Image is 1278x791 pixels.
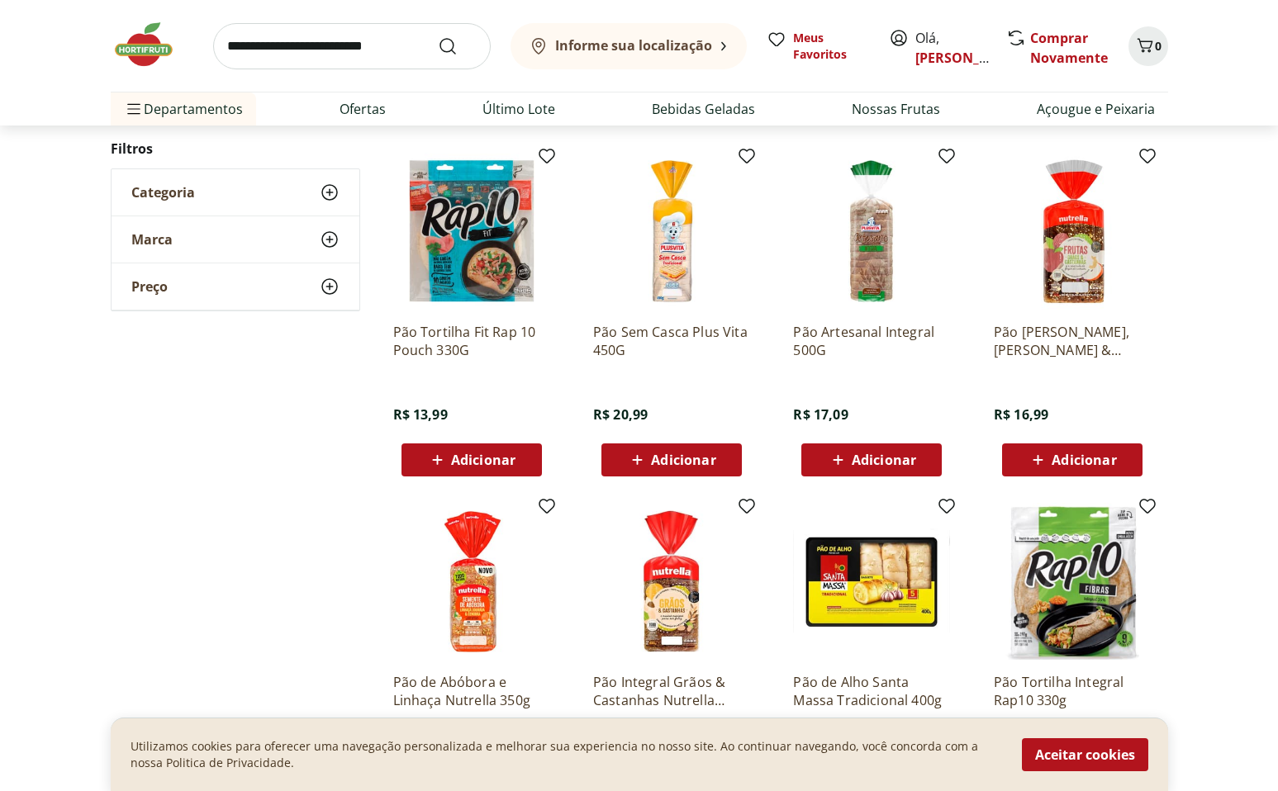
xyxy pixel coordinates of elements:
button: Marca [112,216,359,263]
a: Bebidas Geladas [652,99,755,119]
button: Categoria [112,169,359,216]
a: Pão Tortilha Integral Rap10 330g [994,673,1151,709]
span: Adicionar [852,453,916,467]
a: Último Lote [482,99,555,119]
a: Ofertas [340,99,386,119]
img: Pão de Alho Santa Massa Tradicional 400g [793,503,950,660]
span: Categoria [131,184,195,201]
img: Pão Sem Casca Plus Vita 450G [593,153,750,310]
b: Informe sua localização [555,36,712,54]
span: R$ 17,09 [793,405,848,424]
img: Pão Artesanal Integral 500G [793,153,950,310]
span: Preço [131,278,168,295]
img: Pão Tortilha Fit Rap 10 Pouch 330G [393,153,550,310]
span: 0 [1155,38,1162,54]
a: Pão Tortilha Fit Rap 10 Pouch 330G [393,323,550,359]
span: Olá, [915,28,989,68]
button: Informe sua localização [511,23,747,69]
p: Utilizamos cookies para oferecer uma navegação personalizada e melhorar sua experiencia no nosso ... [131,738,1002,771]
span: Adicionar [451,453,515,467]
a: Pão Sem Casca Plus Vita 450G [593,323,750,359]
a: Meus Favoritos [767,30,869,63]
a: Pão Integral Grãos & Castanhas Nutrella Pacote 450G [593,673,750,709]
img: Pão Frutas, Grãos & Castanhas Nutrella Pacote 550G [994,153,1151,310]
button: Preço [112,263,359,310]
a: [PERSON_NAME] [915,49,1023,67]
button: Menu [124,89,144,129]
button: Carrinho [1128,26,1168,66]
button: Aceitar cookies [1022,738,1148,771]
h2: Filtros [111,132,360,165]
img: Pão de Abóbora e Linhaça Nutrella 350g [393,503,550,660]
span: R$ 13,99 [393,405,448,424]
a: Comprar Novamente [1030,29,1108,67]
a: Açougue e Peixaria [1037,99,1155,119]
button: Submit Search [438,36,477,56]
a: Nossas Frutas [852,99,940,119]
button: Adicionar [401,443,542,476]
img: Pão Tortilha Integral Rap10 330g [994,503,1151,660]
span: Adicionar [651,453,715,467]
img: Hortifruti [111,20,193,69]
img: Pão Integral Grãos & Castanhas Nutrella Pacote 450G [593,503,750,660]
span: R$ 20,99 [593,405,648,424]
button: Adicionar [801,443,942,476]
a: Pão de Alho Santa Massa Tradicional 400g [793,673,950,709]
span: Departamentos [124,89,243,129]
span: R$ 16,99 [994,405,1048,424]
a: Pão de Abóbora e Linhaça Nutrella 350g [393,673,550,709]
input: search [213,23,491,69]
button: Adicionar [1002,443,1143,476]
button: Adicionar [601,443,742,476]
a: Pão Artesanal Integral 500G [793,323,950,359]
a: Pão [PERSON_NAME], [PERSON_NAME] & Castanhas Nutrella Pacote 550G [994,323,1151,359]
span: Adicionar [1052,453,1116,467]
span: Meus Favoritos [793,30,869,63]
span: Marca [131,231,173,248]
